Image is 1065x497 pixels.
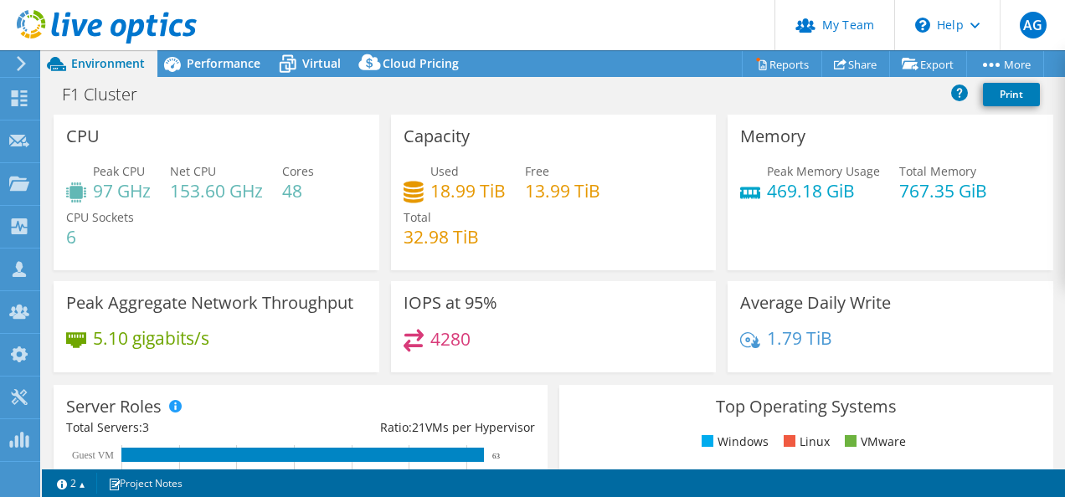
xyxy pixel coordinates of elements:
div: Total Servers: [66,418,301,437]
span: Environment [71,55,145,71]
span: Virtual [302,55,341,71]
h4: 153.60 GHz [170,182,263,200]
span: Cores [282,163,314,179]
span: CPU Sockets [66,209,134,225]
span: Free [525,163,549,179]
a: Reports [742,51,822,77]
h4: 4280 [430,330,471,348]
h4: 32.98 TiB [404,228,479,246]
text: Guest VM [72,449,114,461]
a: More [966,51,1044,77]
li: VMware [841,433,906,451]
span: Performance [187,55,260,71]
h4: 13.99 TiB [525,182,600,200]
a: Share [821,51,890,77]
h3: Average Daily Write [740,294,891,312]
a: Print [983,83,1040,106]
h4: 767.35 GiB [899,182,987,200]
a: Export [889,51,967,77]
h4: 1.79 TiB [767,329,832,347]
span: 3 [142,419,149,435]
h4: 18.99 TiB [430,182,506,200]
span: Net CPU [170,163,216,179]
a: Project Notes [96,473,194,494]
h3: Top Operating Systems [572,397,1041,416]
h3: CPU [66,127,100,146]
li: Windows [697,433,769,451]
h3: Server Roles [66,397,162,416]
svg: \n [915,18,930,33]
h3: IOPS at 95% [404,294,497,312]
h3: Peak Aggregate Network Throughput [66,294,353,312]
h3: Memory [740,127,805,146]
span: Cloud Pricing [383,55,459,71]
span: AG [1020,12,1047,38]
h4: 5.10 gigabits/s [93,329,209,347]
h4: 97 GHz [93,182,151,200]
span: Peak Memory Usage [767,163,880,179]
h3: Capacity [404,127,470,146]
span: Total Memory [899,163,976,179]
span: Used [430,163,459,179]
span: Peak CPU [93,163,145,179]
h4: 48 [282,182,314,200]
span: Total [404,209,431,225]
div: Ratio: VMs per Hypervisor [301,418,535,437]
h4: 6 [66,228,134,246]
text: 63 [492,452,501,460]
h1: F1 Cluster [54,85,163,104]
a: 2 [45,473,97,494]
span: 21 [412,419,425,435]
h4: 469.18 GiB [767,182,880,200]
li: Linux [779,433,830,451]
